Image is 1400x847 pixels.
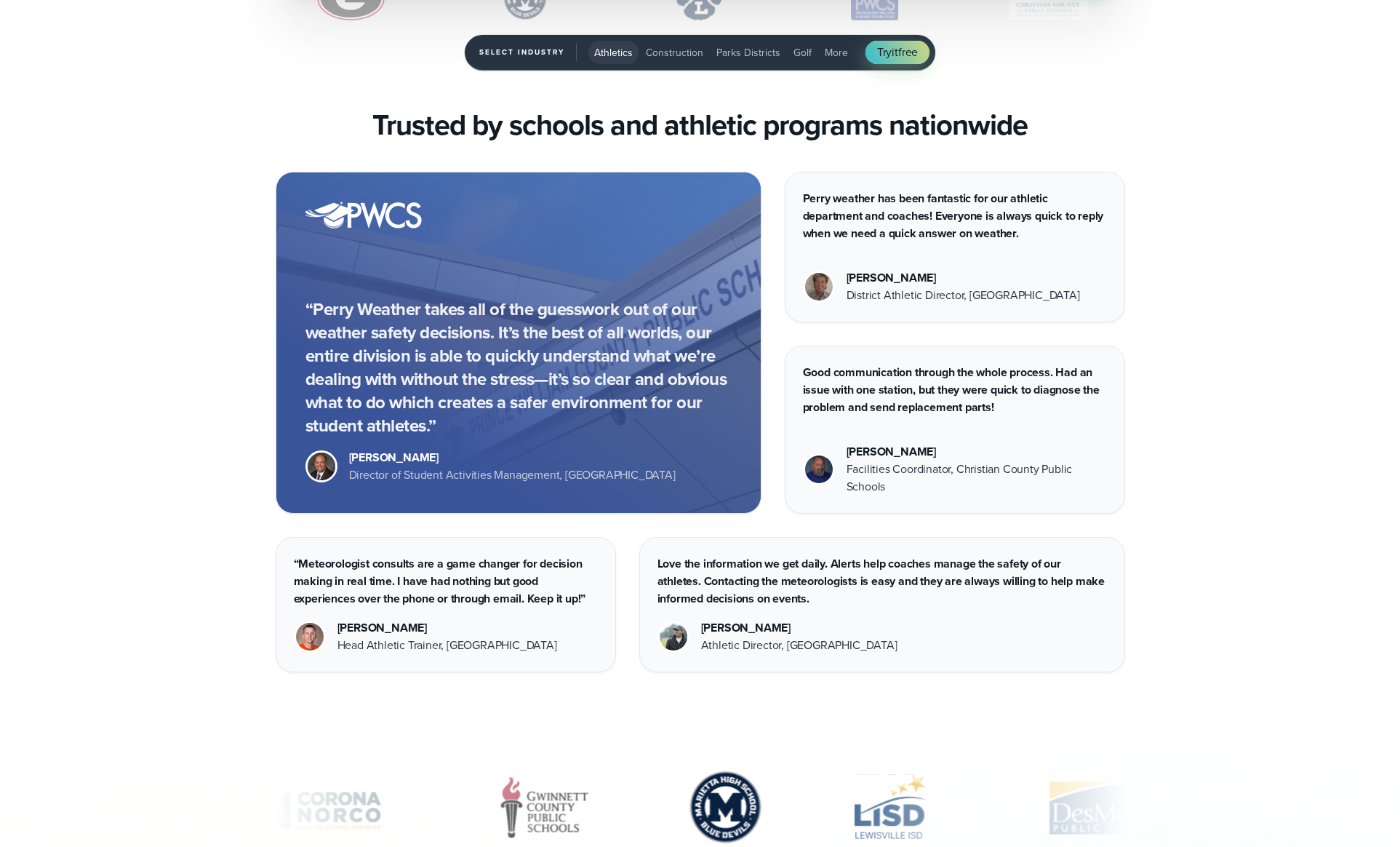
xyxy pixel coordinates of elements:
span: Athletics [594,45,633,60]
div: [PERSON_NAME] [349,449,676,466]
div: Facilities Coordinator, Christian County Public Schools [847,461,1107,496]
p: Good communication through the whole process. Had an issue with one station, but they were quick ... [803,364,1107,416]
p: Love the information we get daily. Alerts help coaches manage the safety of our athletes. Contact... [657,555,1107,608]
div: [PERSON_NAME] [701,619,897,637]
p: “Perry Weather takes all of the guesswork out of our weather safety decisions. It’s the best of a... [305,298,732,437]
div: [PERSON_NAME] [337,619,557,637]
img: Des-Moines-Public-Schools.svg [1008,771,1215,844]
img: Marietta-High-School.svg [681,771,771,844]
img: Cathedral High School Headshot [660,623,687,651]
button: More [819,41,854,64]
button: Athletics [588,41,639,64]
span: Select Industry [479,44,577,61]
p: Perry weather has been fantastic for our athletic department and coaches! Everyone is always quic... [803,190,1107,242]
div: 4 of 10 [681,771,771,844]
span: More [825,45,848,60]
img: Christian County Public Schools Headshot [805,456,833,483]
button: Golf [788,41,817,64]
h3: Trusted by schools and athletic programs nationwide [372,108,1028,143]
div: Director of Student Activities Management, [GEOGRAPHIC_DATA] [349,466,676,484]
div: 5 of 10 [841,771,938,844]
img: Gwinnett-County-Public-Schools.svg [476,771,612,844]
div: Athletic Director, [GEOGRAPHIC_DATA] [701,637,897,654]
span: Golf [793,45,812,60]
span: Construction [646,45,703,60]
button: Parks Districts [711,41,786,64]
div: 6 of 10 [1008,771,1215,844]
div: Head Athletic Trainer, [GEOGRAPHIC_DATA] [337,637,557,654]
button: Construction [640,41,709,64]
span: it [892,44,898,60]
img: Wartburg College Headshot [296,623,324,651]
img: Corona-Norco-Unified-School-District.svg [200,771,407,844]
img: Vestavia Hills High School Headshot [805,273,833,301]
div: [PERSON_NAME] [847,443,1107,461]
a: Tryitfree [865,41,929,64]
div: District Athletic Director, [GEOGRAPHIC_DATA] [847,287,1080,304]
img: Lewisville ISD logo [841,771,938,844]
span: Parks Districts [716,45,780,60]
span: Try free [877,44,918,61]
div: [PERSON_NAME] [847,269,1080,287]
div: 2 of 10 [200,771,407,844]
div: 3 of 10 [476,771,612,844]
p: “Meteorologist consults are a game changer for decision making in real time. I have had nothing b... [294,555,598,608]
